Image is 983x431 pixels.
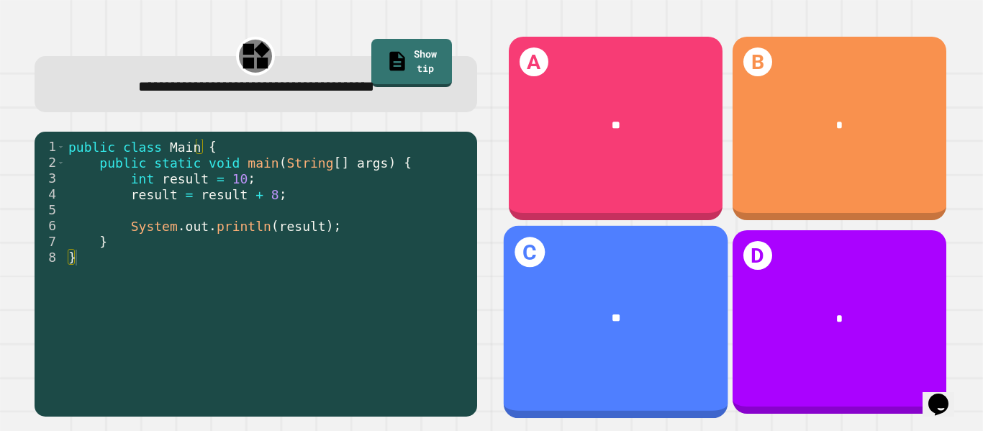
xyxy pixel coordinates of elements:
div: 4 [35,186,65,202]
div: 2 [35,155,65,171]
h1: C [515,237,545,267]
h1: B [743,47,772,76]
div: 8 [35,250,65,266]
iframe: chat widget [923,373,969,417]
span: Toggle code folding, rows 1 through 8 [57,139,65,155]
div: 7 [35,234,65,250]
div: 3 [35,171,65,186]
span: Toggle code folding, rows 2 through 7 [57,155,65,171]
div: 6 [35,218,65,234]
h1: A [520,47,548,76]
div: 5 [35,202,65,218]
h1: D [743,241,772,270]
a: Show tip [371,39,452,87]
div: 1 [35,139,65,155]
